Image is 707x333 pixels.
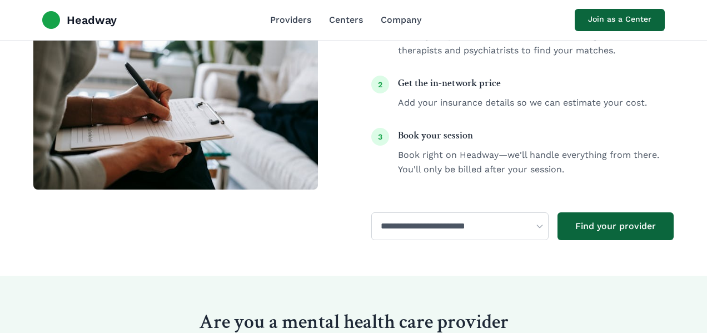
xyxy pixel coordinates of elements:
a: Providers [270,13,311,27]
p: Add your insurance details so we can estimate your cost. [398,96,647,110]
a: Company [381,13,421,27]
a: Join as a Center [575,9,665,31]
a: Headway [42,11,117,29]
h3: Get the in-network price [398,76,647,91]
span: Headway [67,12,117,28]
a: Centers [329,13,363,27]
button: Find your provider [557,212,674,240]
div: 3 [371,128,389,146]
p: Share your preferences and we'll filter through thousands of therapists and psychiatrists to find... [398,29,674,58]
p: Book right on Headway—we'll handle everything from there. You'll only be billed after your session. [398,148,674,177]
div: 2 [371,76,389,93]
h3: Book your session [398,128,674,143]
